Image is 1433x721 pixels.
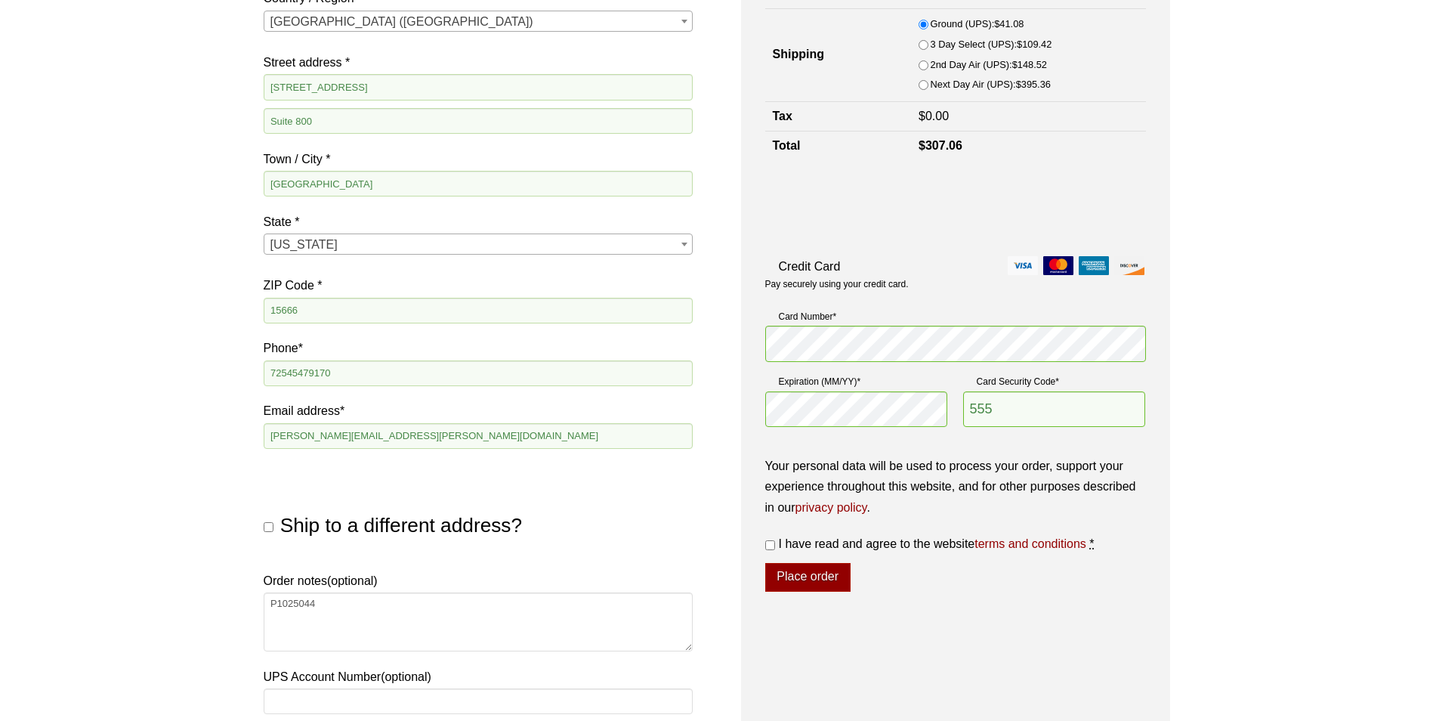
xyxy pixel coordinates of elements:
[381,670,431,683] span: (optional)
[264,52,693,73] label: Street address
[779,537,1086,550] span: I have read and agree to the website
[1017,39,1022,50] span: $
[765,309,1146,324] label: Card Number
[264,74,693,100] input: House number and street name
[994,18,999,29] span: $
[264,401,693,421] label: Email address
[765,374,948,389] label: Expiration (MM/YY)
[919,110,925,122] span: $
[327,574,378,587] span: (optional)
[765,8,912,101] th: Shipping
[1043,256,1073,275] img: mastercard
[994,18,1024,29] bdi: 41.08
[1016,79,1021,90] span: $
[919,139,962,152] bdi: 307.06
[1008,256,1038,275] img: visa
[765,132,912,161] th: Total
[1114,256,1144,275] img: discover
[280,514,522,537] span: Ship to a different address?
[765,456,1146,518] p: Your personal data will be used to process your order, support your experience throughout this we...
[765,563,851,592] button: Place order
[765,177,995,236] iframe: reCAPTCHA
[1017,39,1052,50] bdi: 109.42
[264,149,693,169] label: Town / City
[264,234,693,255] span: State
[919,139,925,152] span: $
[1016,79,1051,90] bdi: 395.36
[931,16,1024,32] label: Ground (UPS):
[264,108,693,134] input: Apartment, suite, unit, etc. (optional)
[264,275,693,296] label: ZIP Code
[264,338,693,358] label: Phone
[1079,256,1109,275] img: amex
[264,11,692,32] span: United States (US)
[931,76,1051,93] label: Next Day Air (UPS):
[974,537,1086,550] a: terms and conditions
[1089,537,1094,550] abbr: required
[264,571,693,591] label: Order notes
[795,501,867,514] a: privacy policy
[264,11,693,32] span: Country / Region
[765,102,912,132] th: Tax
[264,667,693,687] label: UPS Account Number
[1012,59,1018,70] span: $
[765,540,775,550] input: I have read and agree to the websiteterms and conditions *
[1012,59,1047,70] bdi: 148.52
[963,374,1146,389] label: Card Security Code
[264,212,693,232] label: State
[919,110,949,122] bdi: 0.00
[264,522,273,532] input: Ship to a different address?
[765,278,1146,291] p: Pay securely using your credit card.
[264,234,692,255] span: Pennsylvania
[931,36,1052,53] label: 3 Day Select (UPS):
[931,57,1047,73] label: 2nd Day Air (UPS):
[765,256,1146,277] label: Credit Card
[963,391,1146,428] input: CSC
[765,303,1146,440] fieldset: Payment Info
